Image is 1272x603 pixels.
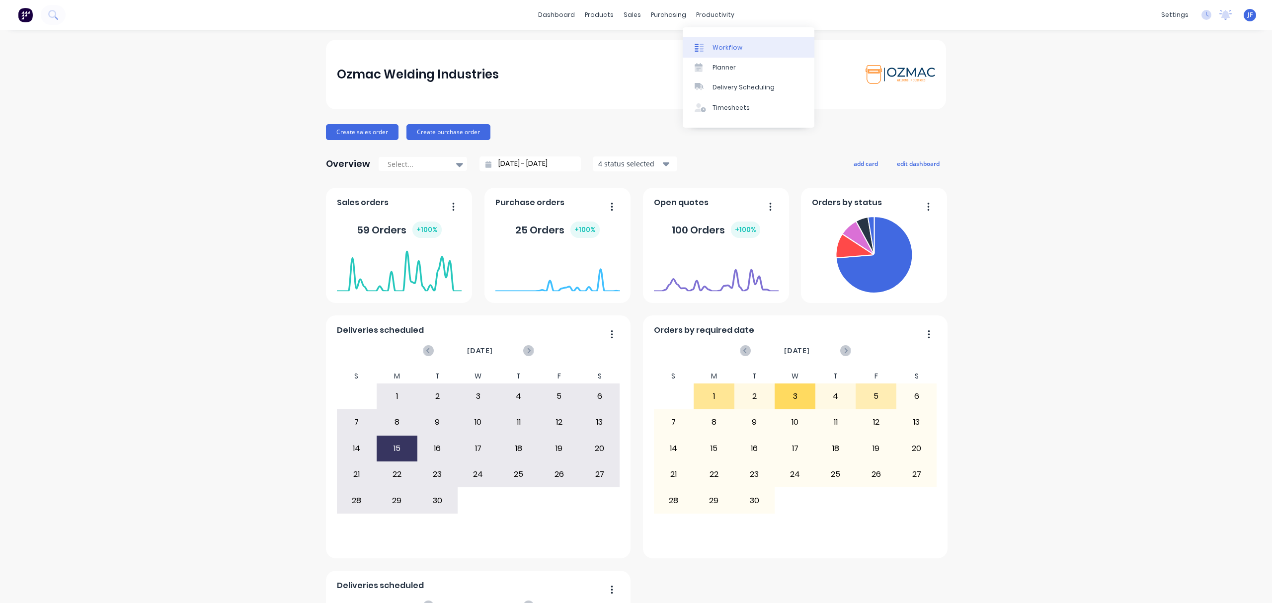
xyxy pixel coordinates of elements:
div: 9 [418,410,458,435]
div: 14 [337,436,377,461]
div: settings [1156,7,1193,22]
span: [DATE] [784,345,810,356]
div: F [856,369,896,383]
div: W [458,369,498,383]
div: 18 [816,436,856,461]
div: 13 [897,410,937,435]
div: 27 [580,462,620,487]
div: F [539,369,579,383]
div: 15 [694,436,734,461]
div: Ozmac Welding Industries [337,65,499,84]
div: 5 [856,384,896,409]
div: T [734,369,775,383]
div: 11 [816,410,856,435]
div: 6 [897,384,937,409]
div: M [694,369,734,383]
div: 100 Orders [672,222,760,238]
a: Timesheets [683,98,814,118]
img: Factory [18,7,33,22]
div: 19 [856,436,896,461]
div: 21 [654,462,694,487]
div: 4 status selected [598,158,661,169]
div: sales [619,7,646,22]
div: 20 [580,436,620,461]
div: 6 [580,384,620,409]
img: Ozmac Welding Industries [866,65,935,84]
div: purchasing [646,7,691,22]
div: 17 [775,436,815,461]
div: Delivery Scheduling [713,83,775,92]
div: 26 [856,462,896,487]
div: 25 [499,462,539,487]
div: 2 [418,384,458,409]
div: Planner [713,63,736,72]
div: 5 [539,384,579,409]
div: 13 [580,410,620,435]
a: Delivery Scheduling [683,77,814,97]
span: [DATE] [467,345,493,356]
div: 8 [694,410,734,435]
div: 23 [418,462,458,487]
button: Create sales order [326,124,398,140]
div: 10 [458,410,498,435]
div: 9 [735,410,775,435]
div: 2 [735,384,775,409]
button: 4 status selected [593,156,677,171]
div: S [579,369,620,383]
div: Timesheets [713,103,750,112]
span: Sales orders [337,197,389,209]
div: 26 [539,462,579,487]
div: 1 [377,384,417,409]
div: 7 [654,410,694,435]
span: Purchase orders [495,197,564,209]
div: + 100 % [570,222,600,238]
button: Create purchase order [406,124,490,140]
a: dashboard [533,7,580,22]
div: 11 [499,410,539,435]
div: 29 [377,488,417,513]
div: 30 [735,488,775,513]
div: 21 [337,462,377,487]
div: + 100 % [731,222,760,238]
div: products [580,7,619,22]
div: 29 [694,488,734,513]
div: 22 [377,462,417,487]
div: 7 [337,410,377,435]
div: M [377,369,417,383]
div: 12 [539,410,579,435]
div: 10 [775,410,815,435]
span: JF [1248,10,1253,19]
div: + 100 % [412,222,442,238]
div: 12 [856,410,896,435]
div: 3 [458,384,498,409]
span: Deliveries scheduled [337,324,424,336]
div: 19 [539,436,579,461]
div: 25 Orders [515,222,600,238]
div: Workflow [713,43,742,52]
div: 30 [418,488,458,513]
div: 1 [694,384,734,409]
div: 28 [654,488,694,513]
div: 18 [499,436,539,461]
div: T [417,369,458,383]
div: 22 [694,462,734,487]
a: Workflow [683,37,814,57]
div: 16 [418,436,458,461]
div: 15 [377,436,417,461]
div: 4 [499,384,539,409]
div: 59 Orders [357,222,442,238]
div: 17 [458,436,498,461]
div: S [336,369,377,383]
div: 27 [897,462,937,487]
span: Deliveries scheduled [337,580,424,592]
div: 24 [775,462,815,487]
div: 3 [775,384,815,409]
div: Overview [326,154,370,174]
div: 20 [897,436,937,461]
div: 16 [735,436,775,461]
div: 8 [377,410,417,435]
div: S [653,369,694,383]
span: Open quotes [654,197,709,209]
div: W [775,369,815,383]
div: T [498,369,539,383]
